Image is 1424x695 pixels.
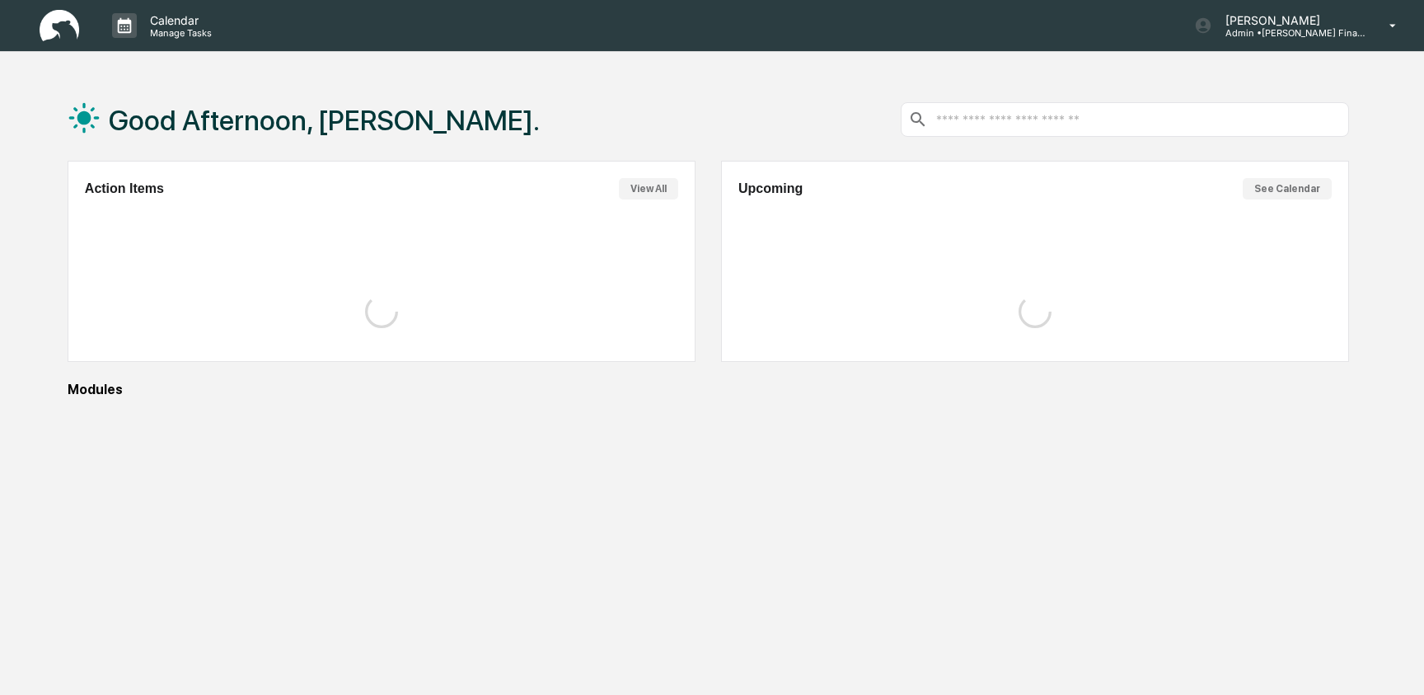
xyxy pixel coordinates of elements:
[137,13,220,27] p: Calendar
[1212,27,1365,39] p: Admin • [PERSON_NAME] Financial
[738,181,803,196] h2: Upcoming
[109,104,540,137] h1: Good Afternoon, [PERSON_NAME].
[40,10,79,42] img: logo
[619,178,678,200] button: View All
[137,27,220,39] p: Manage Tasks
[1212,13,1365,27] p: [PERSON_NAME]
[68,382,1349,397] div: Modules
[1243,178,1332,200] button: See Calendar
[85,181,164,196] h2: Action Items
